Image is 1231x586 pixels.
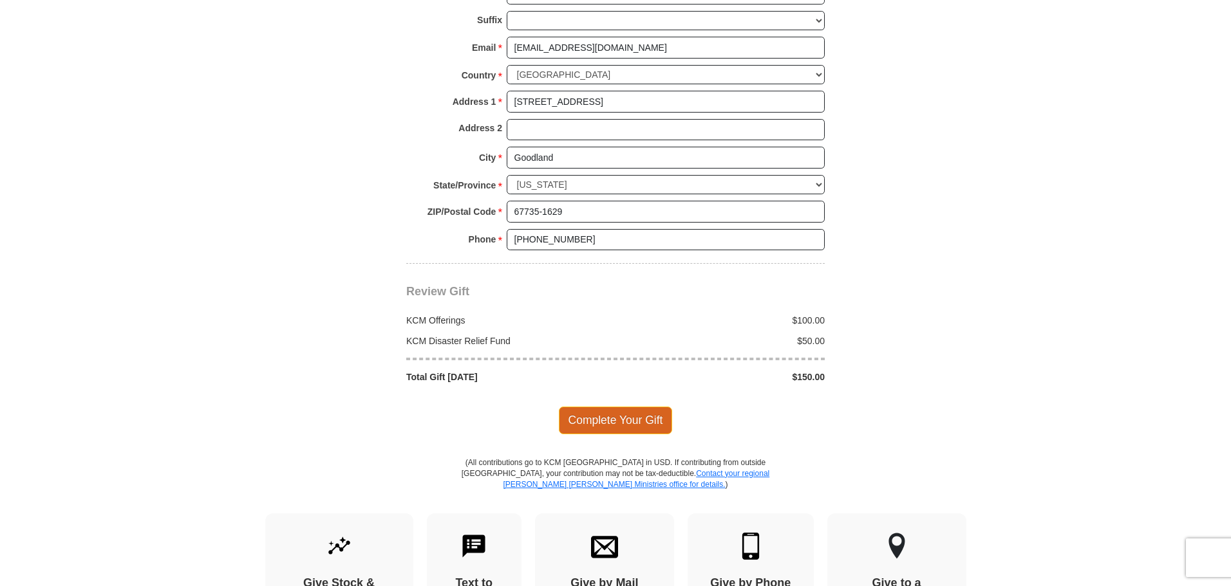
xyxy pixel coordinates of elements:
[615,371,832,383] div: $150.00
[458,119,502,137] strong: Address 2
[469,230,496,248] strong: Phone
[615,314,832,327] div: $100.00
[453,93,496,111] strong: Address 1
[737,533,764,560] img: mobile.svg
[406,285,469,298] span: Review Gift
[428,203,496,221] strong: ZIP/Postal Code
[400,314,616,327] div: KCM Offerings
[559,407,673,434] span: Complete Your Gift
[477,11,502,29] strong: Suffix
[433,176,496,194] strong: State/Province
[503,469,769,489] a: Contact your regional [PERSON_NAME] [PERSON_NAME] Ministries office for details.
[400,334,616,347] div: KCM Disaster Relief Fund
[462,66,496,84] strong: Country
[461,457,770,513] p: (All contributions go to KCM [GEOGRAPHIC_DATA] in USD. If contributing from outside [GEOGRAPHIC_D...
[591,533,618,560] img: envelope.svg
[888,533,906,560] img: other-region
[460,533,487,560] img: text-to-give.svg
[615,334,832,347] div: $50.00
[326,533,353,560] img: give-by-stock.svg
[479,149,496,167] strong: City
[472,39,496,57] strong: Email
[400,371,616,383] div: Total Gift [DATE]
